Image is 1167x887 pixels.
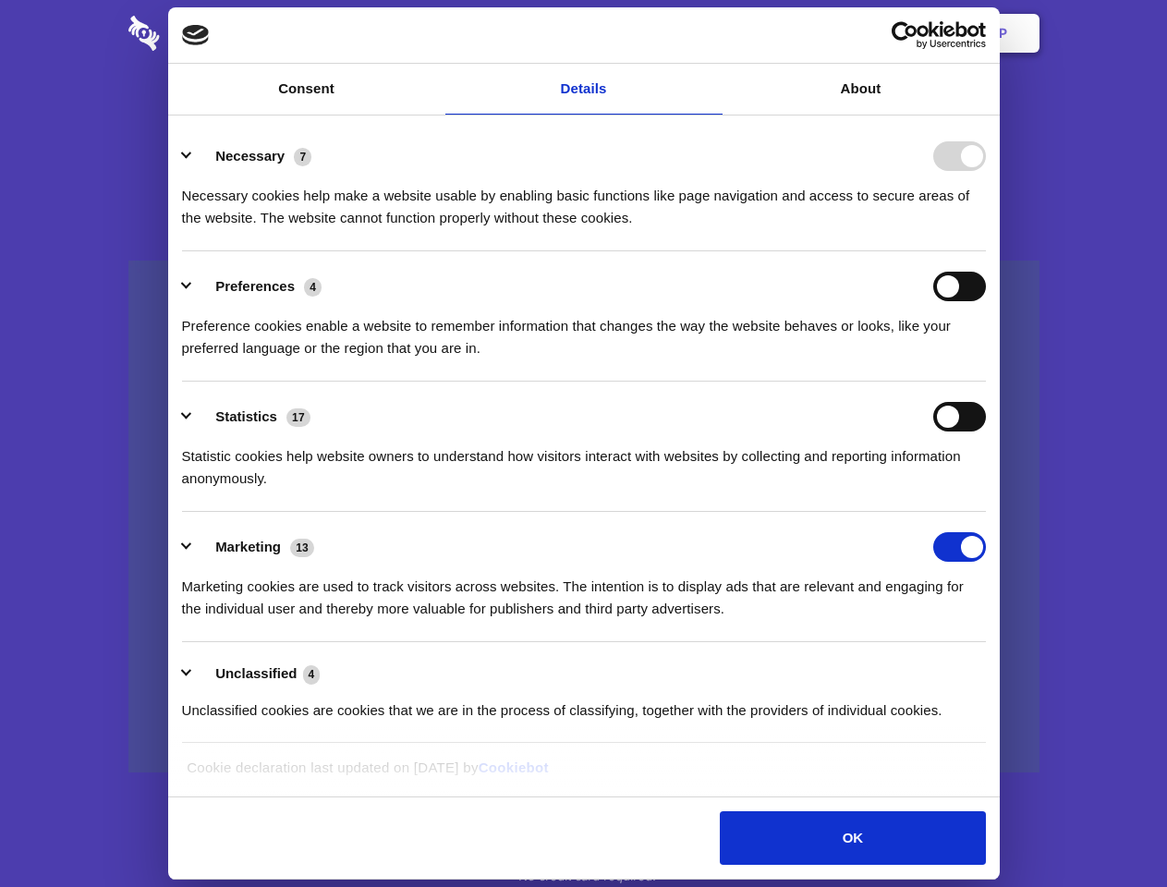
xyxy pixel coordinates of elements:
label: Statistics [215,408,277,424]
a: Wistia video thumbnail [128,261,1039,773]
div: Preference cookies enable a website to remember information that changes the way the website beha... [182,301,986,359]
div: Marketing cookies are used to track visitors across websites. The intention is to display ads tha... [182,562,986,620]
a: Usercentrics Cookiebot - opens in a new window [824,21,986,49]
a: Pricing [542,5,623,62]
a: Details [445,64,723,115]
a: Cookiebot [479,759,549,775]
label: Necessary [215,148,285,164]
a: Consent [168,64,445,115]
h1: Eliminate Slack Data Loss. [128,83,1039,150]
button: Preferences (4) [182,272,334,301]
span: 13 [290,539,314,557]
div: Unclassified cookies are cookies that we are in the process of classifying, together with the pro... [182,686,986,722]
div: Necessary cookies help make a website usable by enabling basic functions like page navigation and... [182,171,986,229]
label: Marketing [215,539,281,554]
a: About [723,64,1000,115]
div: Statistic cookies help website owners to understand how visitors interact with websites by collec... [182,431,986,490]
button: Marketing (13) [182,532,326,562]
button: Unclassified (4) [182,662,332,686]
span: 17 [286,408,310,427]
img: logo-wordmark-white-trans-d4663122ce5f474addd5e946df7df03e33cb6a1c49d2221995e7729f52c070b2.svg [128,16,286,51]
label: Preferences [215,278,295,294]
iframe: Drift Widget Chat Controller [1075,795,1145,865]
button: Necessary (7) [182,141,323,171]
div: Cookie declaration last updated on [DATE] by [173,757,994,793]
button: OK [720,811,985,865]
img: logo [182,25,210,45]
h4: Auto-redaction of sensitive data, encrypted data sharing and self-destructing private chats. Shar... [128,168,1039,229]
button: Statistics (17) [182,402,322,431]
span: 4 [304,278,322,297]
span: 4 [303,665,321,684]
span: 7 [294,148,311,166]
a: Login [838,5,918,62]
a: Contact [749,5,834,62]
